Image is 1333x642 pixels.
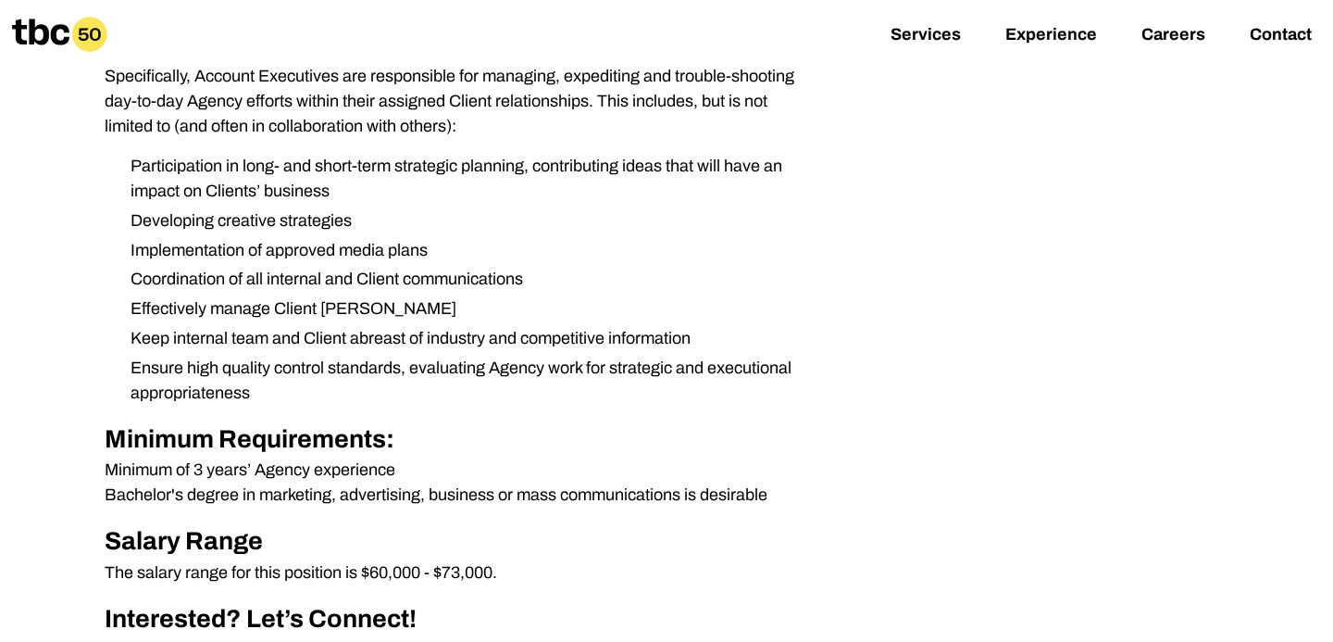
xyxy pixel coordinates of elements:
p: Specifically, Account Executives are responsible for managing, expediting and trouble-shooting da... [105,64,816,139]
li: Participation in long- and short-term strategic planning, contributing ideas that will have an im... [116,154,815,204]
li: Developing creative strategies [116,208,815,233]
h2: Minimum Requirements: [105,421,816,459]
a: Careers [1141,25,1205,47]
a: Experience [1005,25,1097,47]
li: Effectively manage Client [PERSON_NAME] [116,296,815,321]
p: The salary range for this position is $60,000 - $73,000. [105,560,816,585]
li: Implementation of approved media plans [116,238,815,263]
li: Ensure high quality control standards, evaluating Agency work for strategic and executional appro... [116,356,815,406]
li: Coordination of all internal and Client communications [116,267,815,292]
h2: Salary Range [105,522,816,560]
p: Minimum of 3 years’ Agency experience Bachelor's degree in marketing, advertising, business or ma... [105,458,816,508]
h2: Interested? Let’s Connect! [105,600,816,638]
a: Services [891,25,961,47]
a: Contact [1250,25,1312,47]
li: Keep internal team and Client abreast of industry and competitive information [116,326,815,351]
